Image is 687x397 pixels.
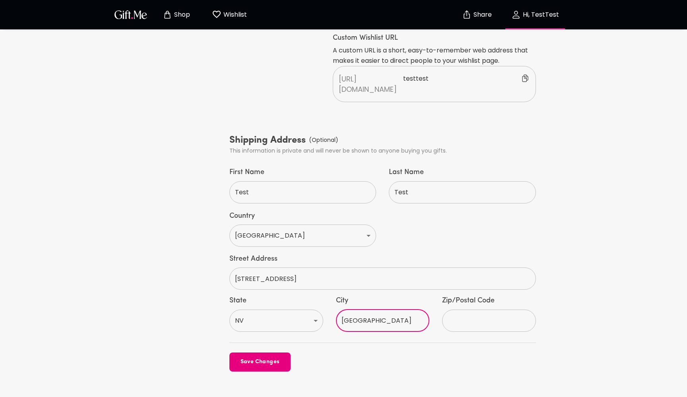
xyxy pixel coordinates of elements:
[172,12,190,18] p: Shop
[229,254,536,264] label: Street Address
[229,211,376,221] label: Country
[462,10,472,19] img: secure
[389,168,536,177] label: Last Name
[339,74,403,95] p: [URL][DOMAIN_NAME]
[442,296,536,306] label: Zip/Postal Code
[229,296,323,306] label: State
[521,12,559,18] p: Hi, TestTest
[336,296,430,306] label: City
[229,168,376,177] label: First Name
[112,10,149,19] button: GiftMe Logo
[229,147,447,155] span: This information is private and will never be shown to anyone buying you gifts.
[221,10,247,20] p: Wishlist
[495,2,575,27] button: Hi, TestTest
[154,2,198,27] button: Store page
[472,12,492,18] p: Share
[333,45,536,66] p: A custom URL is a short, easy-to-remember web address that makes it easier to direct people to yo...
[463,1,491,29] button: Share
[113,9,149,20] img: GiftMe Logo
[229,358,291,366] span: Save Changes
[229,352,291,372] button: Save Changes
[229,134,536,147] h4: Shipping Address
[403,74,530,94] p: testtest
[208,2,251,27] button: Wishlist page
[309,136,338,144] span: (Optional)
[333,33,536,43] h6: Custom Wishlist URL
